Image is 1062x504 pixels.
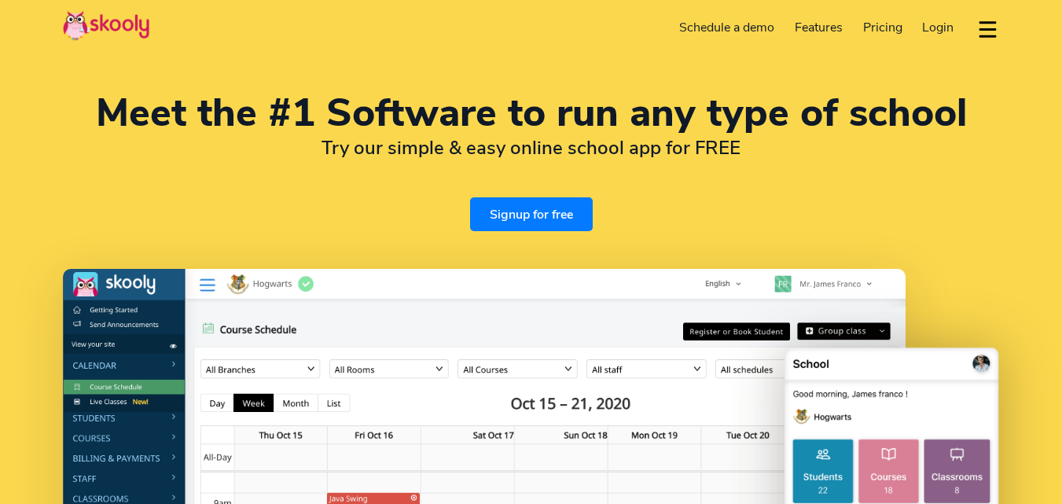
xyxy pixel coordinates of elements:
[63,10,149,41] img: Skooly
[670,15,785,40] a: Schedule a demo
[863,19,902,36] span: Pricing
[785,15,853,40] a: Features
[470,197,593,231] a: Signup for free
[63,94,999,132] h1: Meet the #1 Software to run any type of school
[853,15,913,40] a: Pricing
[922,19,954,36] span: Login
[63,136,999,160] h2: Try our simple & easy online school app for FREE
[976,11,999,47] button: dropdown menu
[912,15,964,40] a: Login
